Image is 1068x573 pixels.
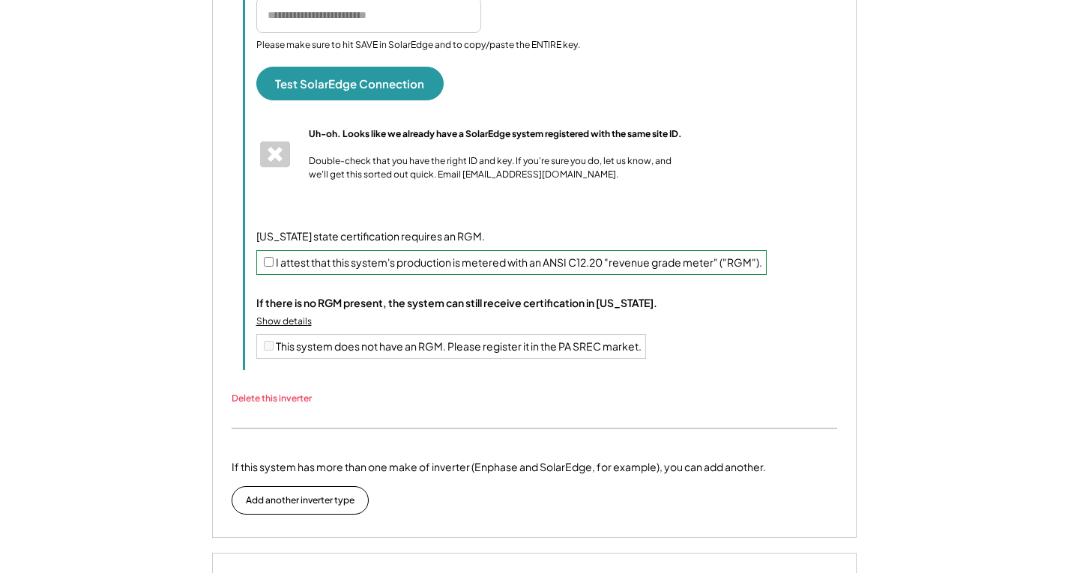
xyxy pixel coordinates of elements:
div: If this system has more than one make of inverter (Enphase and SolarEdge, for example), you can a... [232,459,766,475]
div: Please make sure to hit SAVE in SolarEdge and to copy/paste the ENTIRE key. [256,39,580,52]
button: Test SolarEdge Connection [256,67,444,100]
div: [US_STATE] state certification requires an RGM. [256,229,837,244]
div: Show details [256,315,312,328]
button: Add another inverter type [232,486,369,515]
strong: Uh-oh. Looks like we already have a SolarEdge system registered with the same site ID. [309,128,682,139]
div: Double-check that you have the right ID and key. If you're sure you do, let us know, and we'll ge... [309,127,684,181]
label: This system does not have an RGM. Please register it in the PA SREC market. [276,339,642,353]
div: If there is no RGM present, the system can still receive certification in [US_STATE]. [256,296,657,309]
div: Delete this inverter [232,392,312,405]
label: I attest that this system's production is metered with an ANSI C12.20 "revenue grade meter" ("RGM"). [276,255,762,269]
